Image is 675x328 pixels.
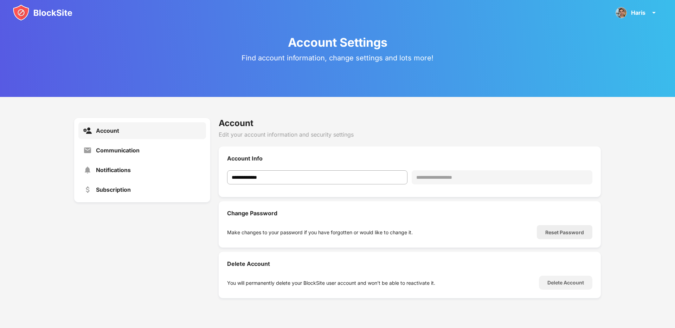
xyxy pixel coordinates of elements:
[219,118,601,128] div: Account
[227,260,592,267] div: Delete Account
[83,146,92,155] img: settings-communication.svg
[545,229,584,235] div: Reset Password
[83,126,92,135] img: settings-account-active.svg
[616,7,627,18] img: AFdZuco1RFKa1An5sR6QznbK4tx1KmNiOgahJmqs8tOikg=s96-c
[242,54,433,62] div: Find account information, change settings and lots more!
[78,181,206,198] a: Subscription
[219,131,601,138] div: Edit your account information and security settings
[227,229,413,235] div: Make changes to your password if you have forgotten or would like to change it.
[78,142,206,159] a: Communication
[96,127,119,134] div: Account
[227,280,435,286] div: You will permanently delete your BlockSite user account and won’t be able to reactivate it.
[288,35,387,50] div: Account Settings
[83,166,92,174] img: settings-notifications.svg
[96,147,140,154] div: Communication
[13,4,72,21] img: blocksite-icon.svg
[227,155,592,162] div: Account Info
[631,9,645,16] div: Haris
[96,166,131,173] div: Notifications
[227,210,592,217] div: Change Password
[78,122,206,139] a: Account
[83,185,92,194] img: settings-subscription.svg
[78,162,206,178] a: Notifications
[96,186,131,193] div: Subscription
[547,280,584,286] div: Delete Account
